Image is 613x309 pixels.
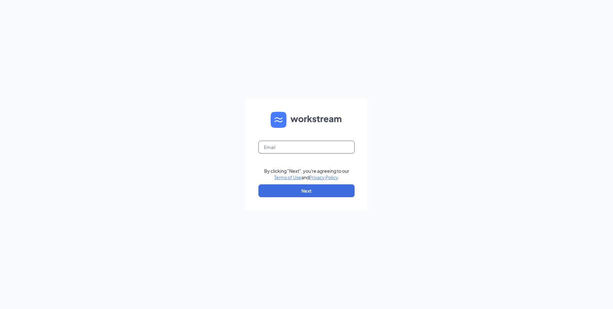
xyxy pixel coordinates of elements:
a: Terms of Use [274,174,301,180]
button: Next [258,184,355,197]
div: By clicking "Next", you're agreeing to our and . [264,168,349,181]
img: WS logo and Workstream text [271,112,342,128]
input: Email [258,141,355,154]
a: Privacy Policy [309,174,338,180]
